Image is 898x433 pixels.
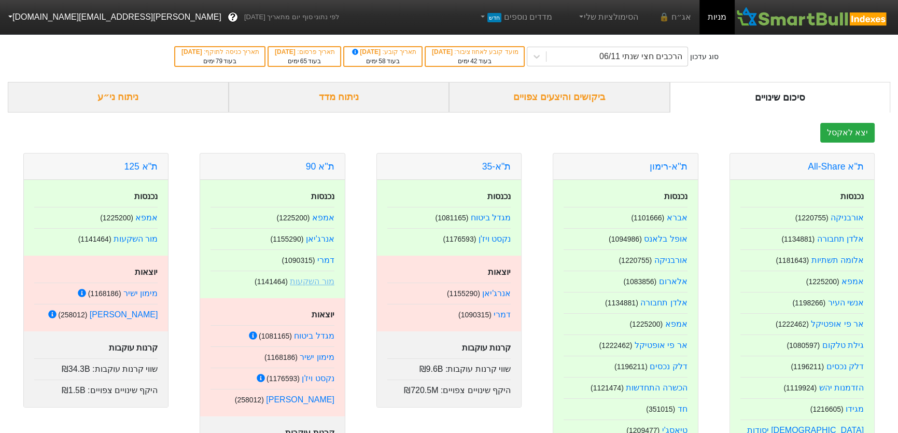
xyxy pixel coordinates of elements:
[776,320,809,328] small: ( 1222462 )
[591,384,624,392] small: ( 1121474 )
[135,268,158,276] strong: יוצאות
[419,365,443,373] span: ₪9.6B
[294,331,334,340] a: מגדל ביטוח
[623,277,656,286] small: ( 1083856 )
[312,310,334,319] strong: יוצאות
[654,256,687,264] a: אורבניקה
[387,380,511,397] div: היקף שינויים צפויים :
[255,277,288,286] small: ( 1141464 )
[181,48,204,55] span: [DATE]
[270,235,303,243] small: ( 1155290 )
[806,277,839,286] small: ( 1225200 )
[640,298,687,307] a: אלדן תחבורה
[259,332,292,340] small: ( 1081165 )
[404,386,438,395] span: ₪720.5M
[235,396,264,404] small: ( 258012 )
[114,234,158,243] a: מור השקעות
[266,395,334,404] a: [PERSON_NAME]
[216,58,222,65] span: 79
[266,374,300,383] small: ( 1176593 )
[443,235,476,243] small: ( 1176593 )
[62,386,86,395] span: ₪1.5B
[317,256,334,264] a: דמרי
[631,214,664,222] small: ( 1101666 )
[846,404,864,413] a: מגידו
[670,82,891,113] div: סיכום שינויים
[34,358,158,375] div: שווי קרנות עוקבות :
[311,192,334,201] strong: נכנסות
[432,48,454,55] span: [DATE]
[479,234,511,243] a: נקסט ויז'ן
[274,57,335,66] div: בעוד ימים
[62,365,90,373] span: ₪34.3B
[635,341,687,350] a: אר פי אופטיקל
[470,58,477,65] span: 42
[487,13,501,22] span: חדש
[659,277,687,286] a: אלארום
[350,48,383,55] span: [DATE]
[300,353,334,361] a: מימון ישיר
[811,256,864,264] a: אלומה תשתיות
[599,50,682,63] div: הרכבים חצי שנתי 06/11
[494,310,511,319] a: דמרי
[124,161,158,172] a: ת''א 125
[34,380,158,397] div: היקף שינויים צפויים :
[819,383,864,392] a: הזדמנות יהש
[605,299,638,307] small: ( 1134881 )
[646,405,675,413] small: ( 351015 )
[828,298,864,307] a: אנשי העיר
[180,47,259,57] div: תאריך כניסה לתוקף :
[808,161,864,172] a: ת''א All-Share
[817,234,864,243] a: אלדן תחבורה
[644,234,687,243] a: אופל בלאנס
[664,192,687,201] strong: נכנסות
[650,362,687,371] a: דלק נכסים
[690,51,719,62] div: סוג עדכון
[282,256,315,264] small: ( 1090315 )
[667,213,687,222] a: אברא
[275,48,297,55] span: [DATE]
[474,7,556,27] a: מדדים נוספיםחדש
[302,374,334,383] a: נקסט ויז'ן
[229,82,450,113] div: ניתוח מדד
[626,383,687,392] a: הכשרה התחדשות
[135,213,158,222] a: אמפא
[274,47,335,57] div: תאריך פרסום :
[230,10,235,24] span: ?
[449,82,670,113] div: ביקושים והיצעים צפויים
[123,289,158,298] a: מימון ישיר
[783,384,817,392] small: ( 1119924 )
[792,299,825,307] small: ( 1198266 )
[349,47,416,57] div: תאריך קובע :
[290,277,334,286] a: מור השקעות
[264,353,298,361] small: ( 1168186 )
[678,404,687,413] a: חד
[306,234,334,243] a: אנרג'יאן
[811,319,864,328] a: אר פי אופטיקל
[487,192,511,201] strong: נכנסות
[665,319,687,328] a: אמפא
[841,277,864,286] a: אמפא
[88,289,121,298] small: ( 1168186 )
[312,213,334,222] a: אמפא
[781,235,815,243] small: ( 1134881 )
[300,58,307,65] span: 65
[619,256,652,264] small: ( 1220755 )
[277,214,310,222] small: ( 1225200 )
[349,57,416,66] div: בעוד ימים
[776,256,809,264] small: ( 1181643 )
[244,12,339,22] span: לפי נתוני סוף יום מתאריך [DATE]
[791,362,824,371] small: ( 1196211 )
[378,58,385,65] span: 58
[458,311,492,319] small: ( 1090315 )
[387,358,511,375] div: שווי קרנות עוקבות :
[650,161,687,172] a: ת''א-רימון
[573,7,642,27] a: הסימולציות שלי
[8,82,229,113] div: ניתוח ני״ע
[820,123,875,143] button: יצא לאקסל
[447,289,480,298] small: ( 1155290 )
[826,362,864,371] a: דלק נכסים
[810,405,844,413] small: ( 1216605 )
[90,310,158,319] a: [PERSON_NAME]
[435,214,468,222] small: ( 1081165 )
